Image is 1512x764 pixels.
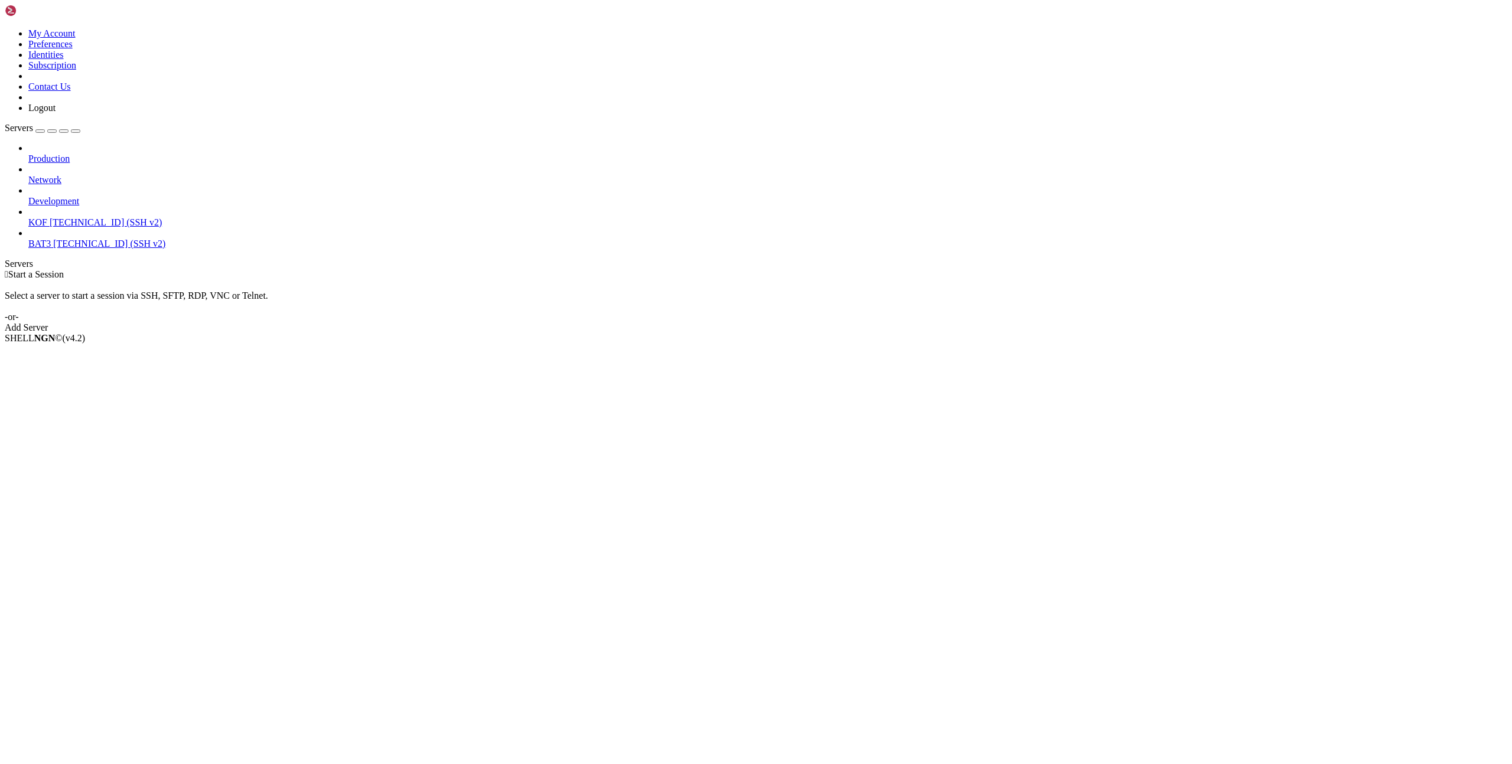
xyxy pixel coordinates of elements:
[5,259,1507,269] div: Servers
[28,185,1507,207] li: Development
[28,164,1507,185] li: Network
[5,123,80,133] a: Servers
[28,217,1507,228] a: KOF [TECHNICAL_ID] (SSH v2)
[8,269,64,279] span: Start a Session
[5,269,8,279] span: 
[34,333,56,343] b: NGN
[28,154,70,164] span: Production
[53,239,165,249] span: [TECHNICAL_ID] (SSH v2)
[28,196,79,206] span: Development
[28,103,56,113] a: Logout
[5,5,73,17] img: Shellngn
[28,217,47,227] span: KOF
[28,60,76,70] a: Subscription
[28,196,1507,207] a: Development
[28,175,1507,185] a: Network
[5,322,1507,333] div: Add Server
[28,81,71,92] a: Contact Us
[28,228,1507,249] li: BAT3 [TECHNICAL_ID] (SSH v2)
[50,217,162,227] span: [TECHNICAL_ID] (SSH v2)
[28,154,1507,164] a: Production
[28,239,51,249] span: BAT3
[28,28,76,38] a: My Account
[28,39,73,49] a: Preferences
[5,333,85,343] span: SHELL ©
[28,239,1507,249] a: BAT3 [TECHNICAL_ID] (SSH v2)
[5,280,1507,322] div: Select a server to start a session via SSH, SFTP, RDP, VNC or Telnet. -or-
[28,50,64,60] a: Identities
[28,143,1507,164] li: Production
[28,175,61,185] span: Network
[28,207,1507,228] li: KOF [TECHNICAL_ID] (SSH v2)
[5,123,33,133] span: Servers
[63,333,86,343] span: 4.2.0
